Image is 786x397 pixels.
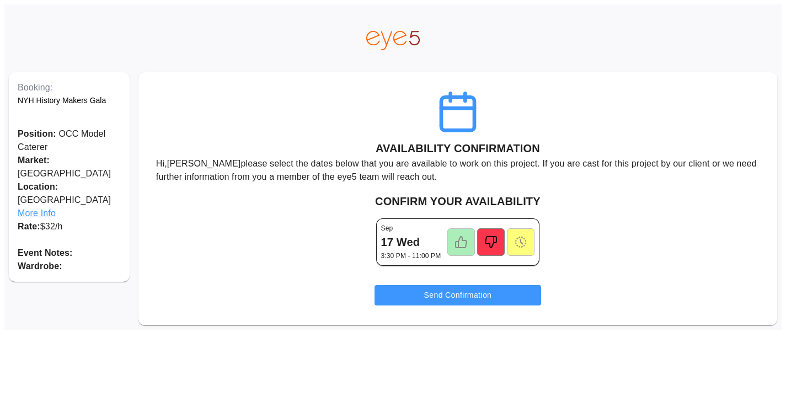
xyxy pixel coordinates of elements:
[366,31,419,50] img: eye5
[18,220,121,233] p: $ 32 /h
[18,222,40,231] span: Rate:
[18,180,121,220] p: [GEOGRAPHIC_DATA]
[147,192,768,210] h6: CONFIRM YOUR AVAILABILITY
[18,180,121,194] span: Location:
[18,260,121,273] p: Wardrobe:
[381,223,393,233] p: Sep
[18,207,121,220] span: More Info
[18,155,50,165] span: Market:
[376,140,540,157] h6: AVAILABILITY CONFIRMATION
[18,154,121,180] p: [GEOGRAPHIC_DATA]
[156,157,760,184] p: Hi, [PERSON_NAME] please select the dates below that you are available to work on this project. I...
[18,94,121,106] p: NYH History Makers Gala
[381,251,441,261] p: 3:30 PM - 11:00 PM
[18,81,121,94] p: Booking:
[18,246,121,260] p: Event Notes:
[375,285,542,305] button: Send Confirmation
[381,233,420,251] h6: 17 Wed
[18,127,121,154] p: OCC Model Caterer
[18,129,56,138] span: Position:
